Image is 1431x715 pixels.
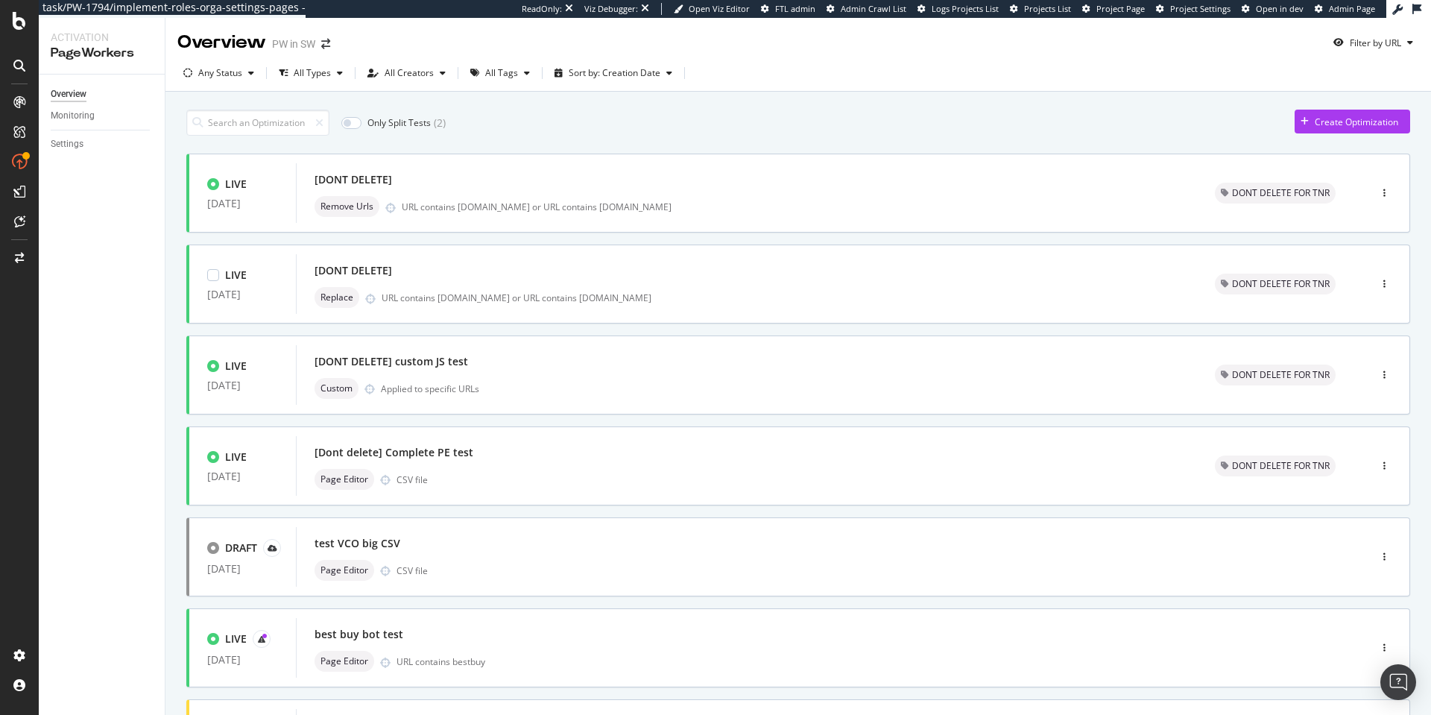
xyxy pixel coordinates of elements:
[402,201,1179,213] div: URL contains [DOMAIN_NAME] or URL contains [DOMAIN_NAME]
[1242,3,1304,15] a: Open in dev
[207,654,278,666] div: [DATE]
[689,3,750,14] span: Open Viz Editor
[1232,189,1330,198] span: DONT DELETE FOR TNR
[273,61,349,85] button: All Types
[207,563,278,575] div: [DATE]
[225,359,247,374] div: LIVE
[225,177,247,192] div: LIVE
[1156,3,1231,15] a: Project Settings
[51,108,154,124] a: Monitoring
[198,69,242,78] div: Any Status
[1327,31,1419,54] button: Filter by URL
[385,69,434,78] div: All Creators
[315,651,374,672] div: neutral label
[382,292,1179,304] div: URL contains [DOMAIN_NAME] or URL contains [DOMAIN_NAME]
[51,86,154,102] a: Overview
[225,631,247,646] div: LIVE
[225,268,247,283] div: LIVE
[320,475,368,484] span: Page Editor
[51,86,86,102] div: Overview
[932,3,999,14] span: Logs Projects List
[321,39,330,49] div: arrow-right-arrow-left
[1024,3,1071,14] span: Projects List
[397,473,428,486] div: CSV file
[1295,110,1410,133] button: Create Optimization
[315,354,468,369] div: [DONT DELETE] custom JS test
[569,69,660,78] div: Sort by: Creation Date
[397,564,428,577] div: CSV file
[320,293,353,302] span: Replace
[207,289,278,300] div: [DATE]
[367,116,431,129] div: Only Split Tests
[1350,37,1401,49] div: Filter by URL
[320,202,373,211] span: Remove Urls
[315,469,374,490] div: neutral label
[320,566,368,575] span: Page Editor
[315,287,359,308] div: neutral label
[315,196,379,217] div: neutral label
[775,3,815,14] span: FTL admin
[674,3,750,15] a: Open Viz Editor
[761,3,815,15] a: FTL admin
[1215,274,1336,294] div: neutral label
[315,536,400,551] div: test VCO big CSV
[186,110,329,136] input: Search an Optimization
[225,541,257,555] div: DRAFT
[485,69,518,78] div: All Tags
[1315,3,1375,15] a: Admin Page
[1215,365,1336,385] div: neutral label
[207,198,278,210] div: [DATE]
[272,37,315,51] div: PW in SW
[381,382,479,395] div: Applied to specific URLs
[51,108,95,124] div: Monitoring
[464,61,536,85] button: All Tags
[320,657,368,666] span: Page Editor
[207,470,278,482] div: [DATE]
[1215,456,1336,476] div: neutral label
[361,61,452,85] button: All Creators
[177,30,266,55] div: Overview
[51,136,154,152] a: Settings
[315,263,392,278] div: [DONT DELETE]
[841,3,906,14] span: Admin Crawl List
[294,69,331,78] div: All Types
[315,378,358,399] div: neutral label
[1082,3,1145,15] a: Project Page
[1232,462,1330,470] span: DONT DELETE FOR TNR
[1380,664,1416,700] div: Open Intercom Messenger
[1315,116,1398,128] div: Create Optimization
[1096,3,1145,14] span: Project Page
[1232,371,1330,379] span: DONT DELETE FOR TNR
[51,45,153,62] div: PageWorkers
[549,61,678,85] button: Sort by: Creation Date
[315,560,374,581] div: neutral label
[584,3,638,15] div: Viz Debugger:
[315,627,403,642] div: best buy bot test
[207,379,278,391] div: [DATE]
[1215,183,1336,204] div: neutral label
[51,30,153,45] div: Activation
[315,445,473,460] div: [Dont delete] Complete PE test
[522,3,562,15] div: ReadOnly:
[315,172,392,187] div: [DONT DELETE]
[827,3,906,15] a: Admin Crawl List
[51,136,83,152] div: Settings
[397,655,1306,668] div: URL contains bestbuy
[1170,3,1231,14] span: Project Settings
[177,61,260,85] button: Any Status
[320,384,353,393] span: Custom
[1329,3,1375,14] span: Admin Page
[434,116,446,130] div: ( 2 )
[225,450,247,464] div: LIVE
[917,3,999,15] a: Logs Projects List
[1010,3,1071,15] a: Projects List
[1232,280,1330,289] span: DONT DELETE FOR TNR
[1256,3,1304,14] span: Open in dev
